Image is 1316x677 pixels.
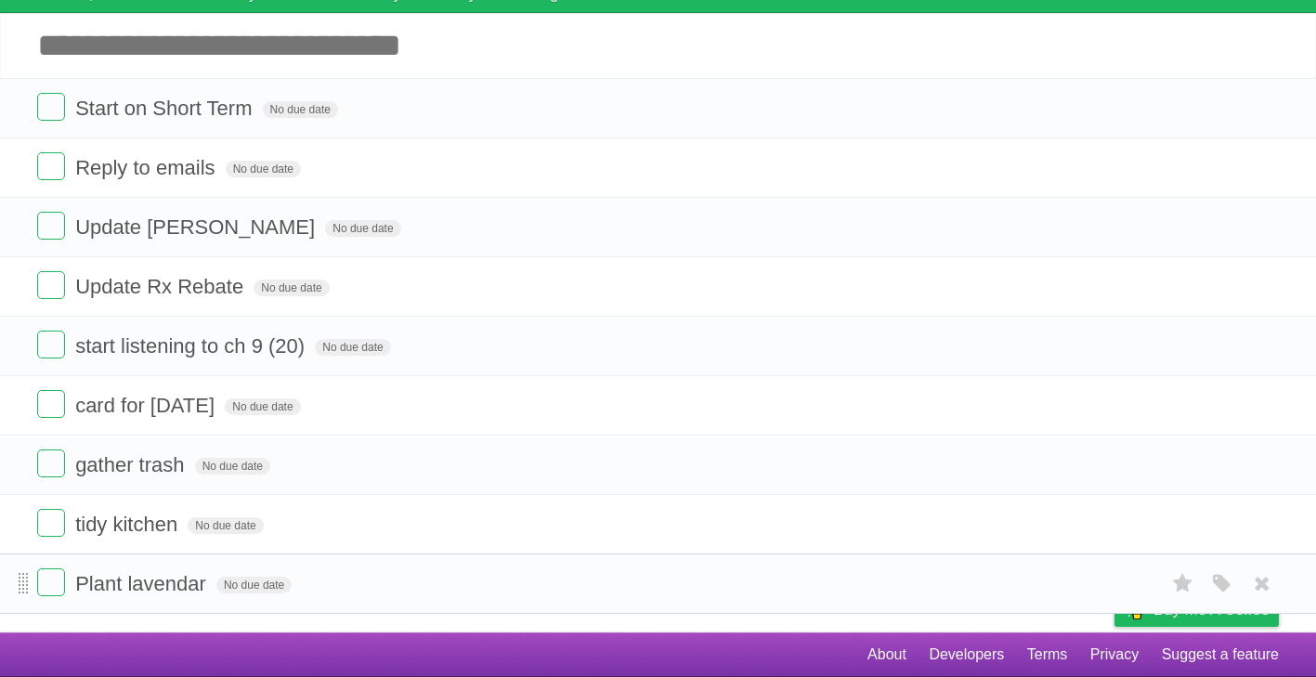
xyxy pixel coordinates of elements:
label: Done [37,568,65,596]
span: Start on Short Term [75,97,256,120]
span: No due date [315,339,390,356]
span: Update Rx Rebate [75,275,248,298]
label: Done [37,152,65,180]
label: Done [37,212,65,240]
span: No due date [325,220,400,237]
span: gather trash [75,453,189,476]
a: Developers [929,637,1004,672]
label: Done [37,271,65,299]
label: Star task [1166,390,1201,421]
span: Update [PERSON_NAME] [75,215,319,239]
a: About [867,637,906,672]
label: Star task [1166,212,1201,242]
label: Star task [1166,509,1201,540]
label: Done [37,449,65,477]
a: Privacy [1090,637,1139,672]
a: Terms [1027,637,1068,672]
label: Star task [1166,331,1201,361]
span: No due date [188,517,263,534]
a: Suggest a feature [1162,637,1279,672]
span: No due date [263,101,338,118]
label: Done [37,331,65,358]
span: No due date [225,398,300,415]
span: card for [DATE] [75,394,219,417]
label: Done [37,509,65,537]
span: No due date [195,458,270,475]
label: Done [37,390,65,418]
span: start listening to ch 9 (20) [75,334,309,358]
label: Star task [1166,271,1201,302]
span: No due date [226,161,301,177]
span: No due date [254,280,329,296]
label: Star task [1166,152,1201,183]
label: Star task [1166,568,1201,599]
label: Star task [1166,93,1201,124]
span: Plant lavendar [75,572,211,595]
label: Done [37,93,65,121]
span: Buy me a coffee [1153,593,1270,626]
label: Star task [1166,449,1201,480]
span: Reply to emails [75,156,219,179]
span: tidy kitchen [75,513,182,536]
span: No due date [216,577,292,593]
